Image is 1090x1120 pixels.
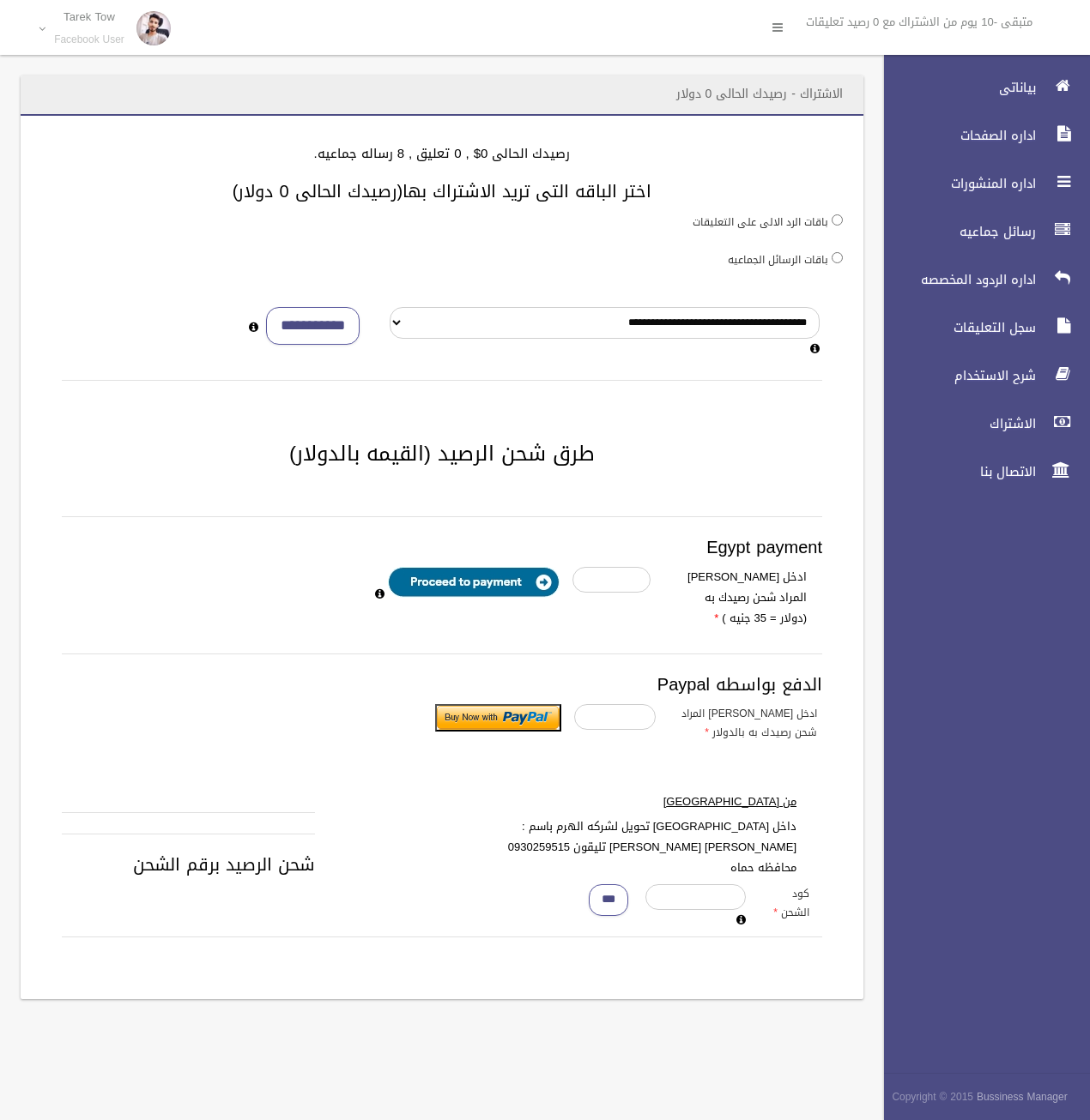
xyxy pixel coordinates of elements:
label: كود الشحن [759,884,822,922]
a: اداره الصفحات [869,117,1090,154]
span: Copyright © 2015 [892,1087,973,1106]
span: اداره المنشورات [869,175,1041,192]
label: باقات الرد الالى على التعليقات [693,213,828,232]
h3: Egypt payment [62,538,822,557]
input: Submit [435,704,561,732]
a: الاشتراك [869,405,1090,443]
h4: رصيدك الحالى 0$ , 0 تعليق , 8 رساله جماعيه. [41,147,843,161]
label: ادخل [PERSON_NAME] المراد شحن رصيدك به بالدولار [669,704,830,742]
h3: الدفع بواسطه Paypal [62,675,822,694]
h3: شحن الرصيد برقم الشحن [62,855,822,874]
span: الاشتراك [869,415,1041,432]
a: شرح الاستخدام [869,357,1090,394]
a: رسائل جماعيه [869,213,1090,250]
span: سجل التعليقات [869,319,1041,336]
strong: Bussiness Manager [977,1087,1068,1106]
span: اداره الردود المخصصه [869,271,1041,288]
span: رسائل جماعيه [869,223,1041,240]
a: سجل التعليقات [869,309,1090,346]
span: شرح الاستخدام [869,367,1041,384]
h2: طرق شحن الرصيد (القيمه بالدولار) [41,443,843,465]
label: داخل [GEOGRAPHIC_DATA] تحويل لشركه الهرم باسم : [PERSON_NAME] [PERSON_NAME] تليقون 0930259515 محا... [488,816,809,878]
label: باقات الرسائل الجماعيه [728,250,828,269]
label: من [GEOGRAPHIC_DATA] [488,792,809,812]
h3: اختر الباقه التى تريد الاشتراك بها(رصيدك الحالى 0 دولار) [41,182,843,201]
span: بياناتى [869,79,1041,96]
small: Facebook User [54,33,124,46]
span: اداره الصفحات [869,127,1041,144]
label: ادخل [PERSON_NAME] المراد شحن رصيدك به (دولار = 35 جنيه ) [663,567,820,629]
a: بياناتى [869,69,1090,106]
a: اداره المنشورات [869,165,1090,202]
a: اداره الردود المخصصه [869,261,1090,298]
header: الاشتراك - رصيدك الحالى 0 دولار [656,77,863,111]
p: Tarek Tow [54,10,124,23]
span: الاتصال بنا [869,463,1041,480]
a: الاتصال بنا [869,453,1090,491]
